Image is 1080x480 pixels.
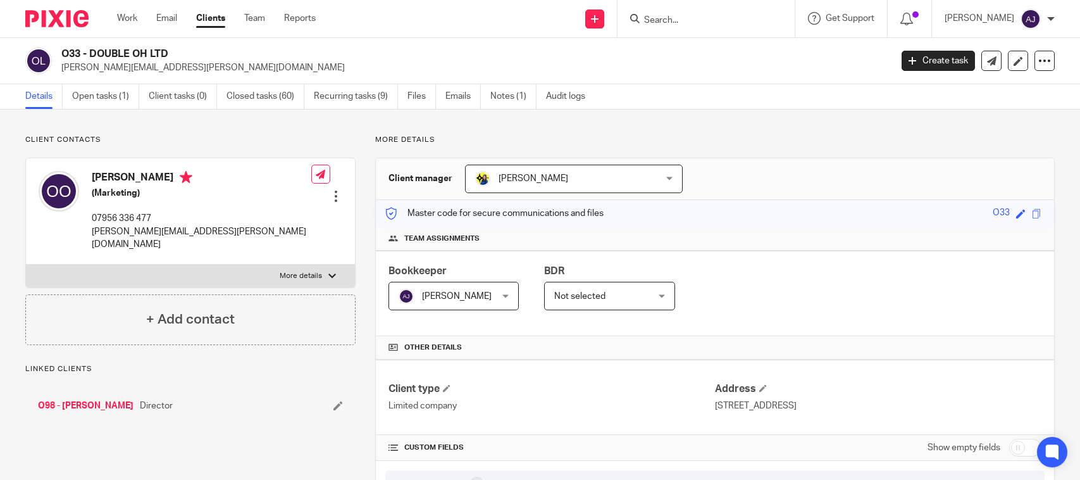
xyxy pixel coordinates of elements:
[715,400,1041,412] p: [STREET_ADDRESS]
[38,400,133,412] a: O98 - [PERSON_NAME]
[388,172,452,185] h3: Client manager
[180,171,192,184] i: Primary
[39,171,79,212] img: svg%3E
[544,266,564,276] span: BDR
[826,14,874,23] span: Get Support
[388,443,715,453] h4: CUSTOM FIELDS
[475,171,490,186] img: Bobo-Starbridge%201.jpg
[388,400,715,412] p: Limited company
[499,174,568,183] span: [PERSON_NAME]
[928,441,1000,454] label: Show empty fields
[375,135,1055,145] p: More details
[92,171,311,187] h4: [PERSON_NAME]
[407,84,436,109] a: Files
[715,382,1041,396] h4: Address
[314,84,398,109] a: Recurring tasks (9)
[146,310,235,329] h4: + Add contact
[92,225,311,251] p: [PERSON_NAME][EMAIL_ADDRESS][PERSON_NAME][DOMAIN_NAME]
[92,187,311,199] h5: (Marketing)
[388,266,447,276] span: Bookkeeper
[61,61,883,74] p: [PERSON_NAME][EMAIL_ADDRESS][PERSON_NAME][DOMAIN_NAME]
[72,84,139,109] a: Open tasks (1)
[554,292,605,301] span: Not selected
[227,84,304,109] a: Closed tasks (60)
[284,12,316,25] a: Reports
[422,292,492,301] span: [PERSON_NAME]
[244,12,265,25] a: Team
[546,84,595,109] a: Audit logs
[156,12,177,25] a: Email
[399,289,414,304] img: svg%3E
[385,207,604,220] p: Master code for secure communications and files
[404,343,462,353] span: Other details
[643,15,757,27] input: Search
[25,135,356,145] p: Client contacts
[404,234,480,244] span: Team assignments
[902,51,975,71] a: Create task
[140,400,173,412] span: Director
[490,84,537,109] a: Notes (1)
[280,271,322,281] p: More details
[25,10,89,27] img: Pixie
[25,84,63,109] a: Details
[388,382,715,396] h4: Client type
[1021,9,1041,29] img: svg%3E
[993,206,1010,221] div: O33
[117,12,137,25] a: Work
[945,12,1014,25] p: [PERSON_NAME]
[25,47,52,74] img: svg%3E
[445,84,481,109] a: Emails
[92,212,311,225] p: 07956 336 477
[61,47,718,61] h2: O33 - DOUBLE OH LTD
[25,364,356,374] p: Linked clients
[196,12,225,25] a: Clients
[149,84,217,109] a: Client tasks (0)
